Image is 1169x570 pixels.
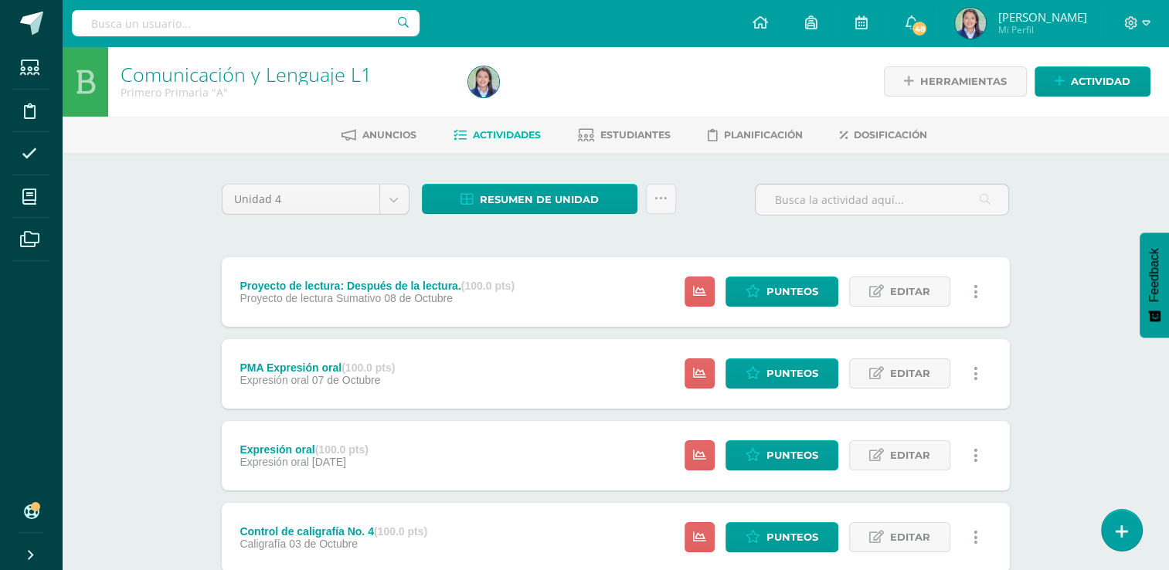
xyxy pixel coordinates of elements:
[955,8,986,39] img: 214190b0e496508f121fcf4a4618c20c.png
[766,523,818,551] span: Punteos
[911,20,928,37] span: 48
[234,185,368,214] span: Unidad 4
[766,277,818,306] span: Punteos
[223,185,409,214] a: Unidad 4
[854,129,927,141] span: Dosificación
[315,443,369,456] strong: (100.0 pts)
[708,123,803,148] a: Planificación
[362,129,416,141] span: Anuncios
[726,277,838,307] a: Punteos
[1147,248,1161,302] span: Feedback
[312,374,381,386] span: 07 de Octubre
[422,184,637,214] a: Resumen de unidad
[840,123,927,148] a: Dosificación
[480,185,599,214] span: Resumen de unidad
[890,359,930,388] span: Editar
[920,67,1007,96] span: Herramientas
[890,277,930,306] span: Editar
[890,523,930,551] span: Editar
[890,441,930,470] span: Editar
[240,374,309,386] span: Expresión oral
[578,123,671,148] a: Estudiantes
[461,280,515,292] strong: (100.0 pts)
[1071,67,1130,96] span: Actividad
[289,538,358,550] span: 03 de Octubre
[240,538,286,550] span: Caligrafía
[342,123,416,148] a: Anuncios
[72,10,420,36] input: Busca un usuario...
[468,66,499,97] img: 214190b0e496508f121fcf4a4618c20c.png
[766,359,818,388] span: Punteos
[1140,232,1169,338] button: Feedback - Mostrar encuesta
[342,361,395,374] strong: (100.0 pts)
[997,9,1086,25] span: [PERSON_NAME]
[756,185,1008,215] input: Busca la actividad aquí...
[454,123,541,148] a: Actividades
[726,440,838,470] a: Punteos
[240,361,395,374] div: PMA Expresión oral
[473,129,541,141] span: Actividades
[884,66,1027,97] a: Herramientas
[121,61,372,87] a: Comunicación y Lenguaje L1
[240,443,369,456] div: Expresión oral
[312,456,346,468] span: [DATE]
[384,292,453,304] span: 08 de Octubre
[997,23,1086,36] span: Mi Perfil
[1035,66,1150,97] a: Actividad
[600,129,671,141] span: Estudiantes
[766,441,818,470] span: Punteos
[121,85,450,100] div: Primero Primaria 'A'
[240,292,381,304] span: Proyecto de lectura Sumativo
[726,522,838,552] a: Punteos
[121,63,450,85] h1: Comunicación y Lenguaje L1
[240,280,515,292] div: Proyecto de lectura: Después de la lectura.
[374,525,427,538] strong: (100.0 pts)
[240,456,309,468] span: Expresión oral
[726,358,838,388] a: Punteos
[724,129,803,141] span: Planificación
[240,525,427,538] div: Control de caligrafía No. 4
